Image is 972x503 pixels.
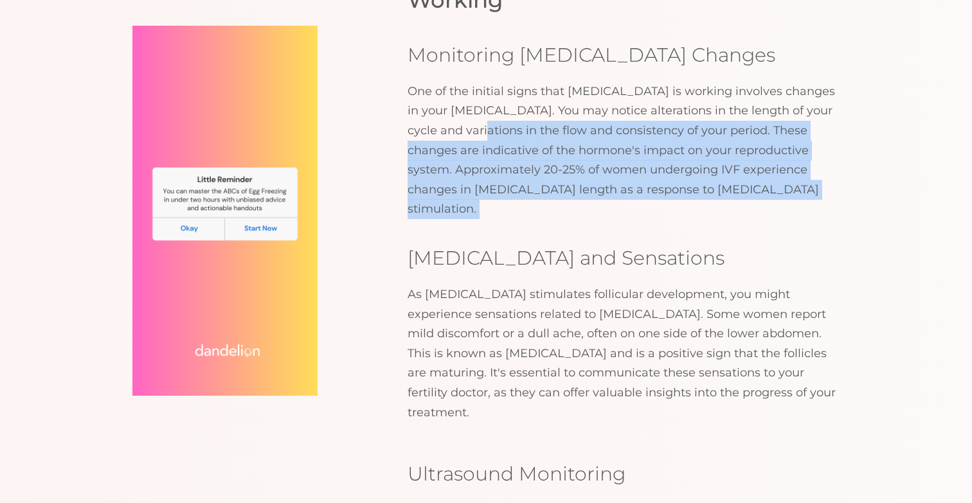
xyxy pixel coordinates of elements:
h3: [MEDICAL_DATA] and Sensations [408,245,840,272]
img: dandelion-egg-freezing-reminder [132,26,318,396]
p: As [MEDICAL_DATA] stimulates follicular development, you might experience sensations related to [... [408,285,840,422]
p: One of the initial signs that [MEDICAL_DATA] is working involves changes in your [MEDICAL_DATA]. ... [408,82,840,219]
h3: Monitoring [MEDICAL_DATA] Changes [408,42,840,69]
h3: Ultrasound Monitoring [408,461,840,488]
